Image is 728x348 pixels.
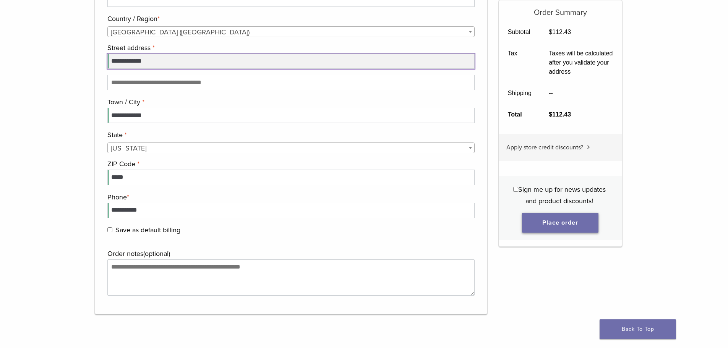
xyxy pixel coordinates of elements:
span: Apply store credit discounts? [506,144,583,151]
label: Phone [107,191,473,203]
input: Sign me up for news updates and product discounts! [513,187,518,192]
span: Country / Region [107,26,475,37]
span: Florida [108,143,475,154]
td: Taxes will be calculated after you validate your address [540,43,622,83]
label: State [107,129,473,141]
th: Shipping [499,83,540,104]
span: Sign me up for news updates and product discounts! [518,185,606,205]
label: Save as default billing [107,224,473,236]
th: Total [499,104,540,125]
span: -- [549,90,553,96]
span: $ [549,111,552,118]
img: caret.svg [587,145,590,149]
th: Tax [499,43,540,83]
bdi: 112.43 [549,29,571,35]
th: Subtotal [499,21,540,43]
span: United States (US) [108,27,475,37]
input: Save as default billing [107,227,112,232]
label: Street address [107,42,473,53]
label: ZIP Code [107,158,473,170]
h5: Order Summary [499,0,622,17]
span: State [107,142,475,153]
span: $ [549,29,552,35]
span: (optional) [143,249,170,258]
label: Town / City [107,96,473,108]
label: Country / Region [107,13,473,24]
button: Place order [522,213,598,233]
label: Order notes [107,248,473,259]
bdi: 112.43 [549,111,571,118]
a: Back To Top [600,319,676,339]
